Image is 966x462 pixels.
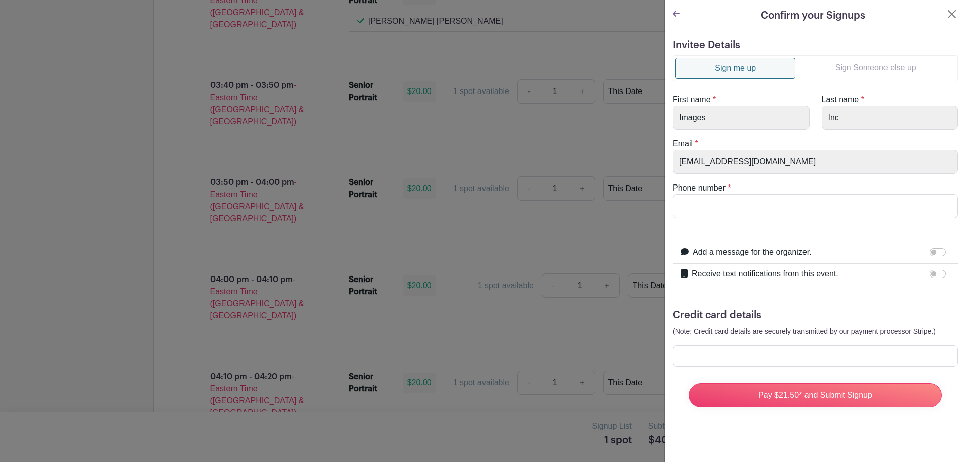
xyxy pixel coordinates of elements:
[673,182,726,194] label: Phone number
[946,8,958,20] button: Close
[673,309,958,321] h5: Credit card details
[822,94,859,106] label: Last name
[795,58,955,78] a: Sign Someone else up
[679,351,951,361] iframe: Secure card payment input frame
[675,58,795,79] a: Sign me up
[673,327,936,335] small: (Note: Credit card details are securely transmitted by our payment processor Stripe.)
[689,383,942,407] input: Pay $21.50* and Submit Signup
[673,138,693,150] label: Email
[673,94,711,106] label: First name
[673,39,958,51] h5: Invitee Details
[761,8,865,23] h5: Confirm your Signups
[692,268,838,280] label: Receive text notifications from this event.
[693,246,812,258] label: Add a message for the organizer.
